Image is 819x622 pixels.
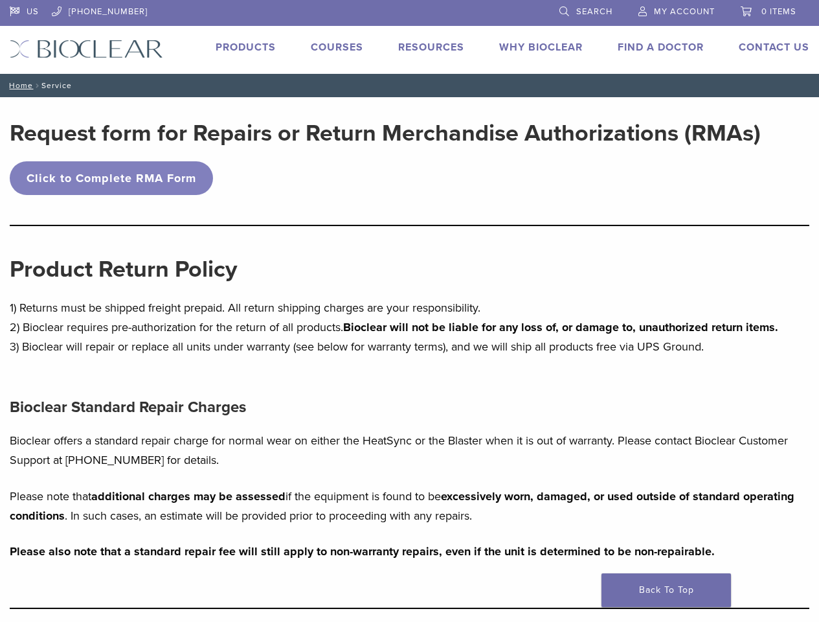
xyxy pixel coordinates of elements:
[654,6,715,17] span: My Account
[10,392,809,423] h4: Bioclear Standard Repair Charges
[10,298,809,356] p: 1) Returns must be shipped freight prepaid. All return shipping charges are your responsibility. ...
[398,41,464,54] a: Resources
[343,320,778,334] strong: Bioclear will not be liable for any loss of, or damage to, unauthorized return items.
[10,161,213,195] a: Click to Complete RMA Form
[91,489,286,503] strong: additional charges may be assessed
[311,41,363,54] a: Courses
[10,40,163,58] img: Bioclear
[33,82,41,89] span: /
[10,119,761,147] strong: Request form for Repairs or Return Merchandise Authorizations (RMAs)
[216,41,276,54] a: Products
[5,81,33,90] a: Home
[576,6,612,17] span: Search
[761,6,796,17] span: 0 items
[10,489,794,523] strong: excessively worn, damaged, or used outside of standard operating conditions
[10,487,809,525] p: Please note that if the equipment is found to be . In such cases, an estimate will be provided pr...
[739,41,809,54] a: Contact Us
[499,41,583,54] a: Why Bioclear
[601,573,731,607] a: Back To Top
[618,41,704,54] a: Find A Doctor
[10,431,809,470] p: Bioclear offers a standard repair charge for normal wear on either the HeatSync or the Blaster wh...
[10,544,715,559] strong: Please also note that a standard repair fee will still apply to non-warranty repairs, even if the...
[10,255,237,283] strong: Product Return Policy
